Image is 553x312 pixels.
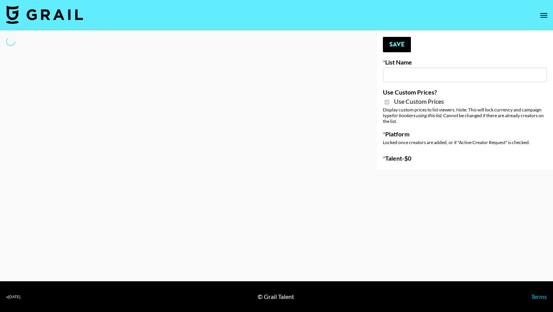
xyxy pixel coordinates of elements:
div: Locked once creators are added, or if "Active Creator Request" is checked. [383,139,547,145]
label: List Name [383,58,547,66]
a: Terms [531,293,547,300]
div: © Grail Talent [258,293,294,300]
div: v [DATE] [6,294,20,299]
label: Platform [383,130,547,138]
label: Talent - $ 0 [383,154,547,162]
span: Use Custom Prices [394,98,444,105]
div: Display custom prices to list viewers. Note: This will lock currency and campaign type . Cannot b... [383,107,547,124]
em: for bookers using this list [392,113,441,118]
label: Use Custom Prices? [383,88,547,96]
button: Save [383,37,411,52]
button: open drawer [536,8,551,23]
img: Grail Talent [6,5,83,24]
